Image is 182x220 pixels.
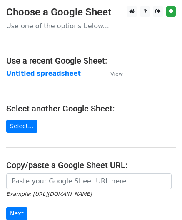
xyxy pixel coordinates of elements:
a: View [102,70,123,77]
input: Next [6,207,27,220]
h4: Copy/paste a Google Sheet URL: [6,160,176,170]
a: Select... [6,120,37,133]
small: View [110,71,123,77]
h4: Select another Google Sheet: [6,104,176,114]
h3: Choose a Google Sheet [6,6,176,18]
small: Example: [URL][DOMAIN_NAME] [6,191,92,197]
h4: Use a recent Google Sheet: [6,56,176,66]
p: Use one of the options below... [6,22,176,30]
a: Untitled spreadsheet [6,70,81,77]
input: Paste your Google Sheet URL here [6,173,172,189]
